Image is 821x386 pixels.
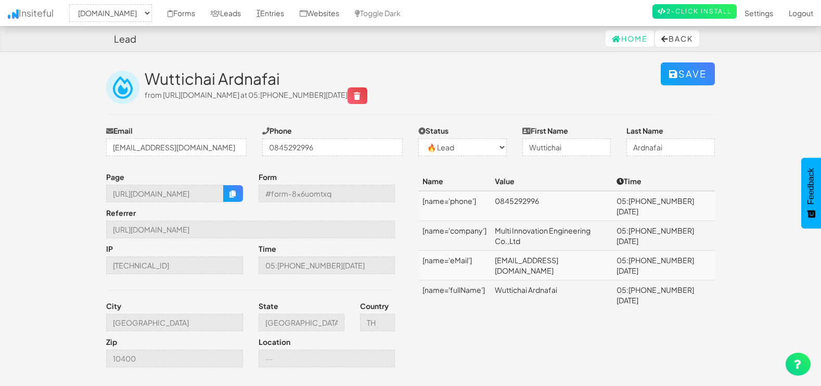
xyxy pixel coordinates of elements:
label: First Name [522,125,568,136]
label: Status [418,125,448,136]
a: Home [606,30,654,47]
td: [EMAIL_ADDRESS][DOMAIN_NAME] [491,251,612,280]
td: Wuttichai Ardnafai [491,280,612,310]
td: 0845292996 [491,191,612,221]
input: -- [106,256,243,274]
label: IP [106,243,113,254]
td: [name='company'] [418,221,491,251]
input: John [522,138,611,156]
label: Referrer [106,208,136,218]
span: Feedback [806,168,816,204]
label: Email [106,125,133,136]
label: City [106,301,121,311]
label: Country [360,301,389,311]
label: Phone [262,125,292,136]
label: Zip [106,337,117,347]
input: j@doe.com [106,138,247,156]
label: State [259,301,278,311]
input: -- [106,314,243,331]
button: Back [655,30,699,47]
input: -- [259,256,395,274]
th: Time [612,172,715,191]
button: Feedback - Show survey [801,158,821,228]
td: [name='phone'] [418,191,491,221]
label: Time [259,243,276,254]
img: icon.png [8,9,19,19]
img: insiteful-lead.png [106,71,139,104]
label: Last Name [626,125,663,136]
input: -- [259,350,395,367]
span: from [URL][DOMAIN_NAME] at 05:[PHONE_NUMBER][DATE] [145,90,367,99]
h4: Lead [114,34,136,44]
th: Name [418,172,491,191]
input: -- [106,350,243,367]
td: [name='fullName'] [418,280,491,310]
td: 05:[PHONE_NUMBER][DATE] [612,251,715,280]
td: 05:[PHONE_NUMBER][DATE] [612,191,715,221]
input: -- [106,221,395,238]
label: Form [259,172,277,182]
td: 05:[PHONE_NUMBER][DATE] [612,280,715,310]
button: Save [661,62,715,85]
h2: Wuttichai Ardnafai [145,70,661,87]
label: Page [106,172,124,182]
td: Multi Innovation Engineering Co.,Ltd [491,221,612,251]
td: [name='eMail'] [418,251,491,280]
a: 2-Click Install [652,4,737,19]
input: -- [259,185,395,202]
input: -- [259,314,344,331]
input: (123)-456-7890 [262,138,403,156]
input: -- [360,314,395,331]
th: Value [491,172,612,191]
input: Doe [626,138,715,156]
label: Location [259,337,290,347]
input: -- [106,185,224,202]
td: 05:[PHONE_NUMBER][DATE] [612,221,715,251]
